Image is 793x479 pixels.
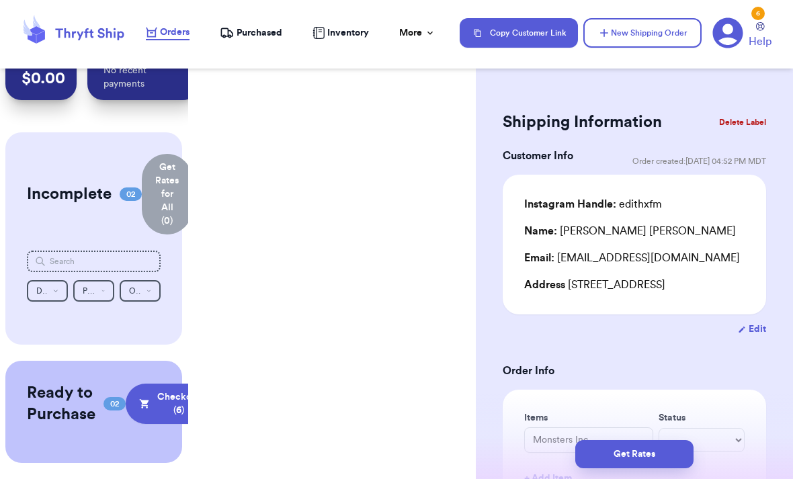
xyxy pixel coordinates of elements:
[712,17,743,48] a: 6
[749,22,771,50] a: Help
[751,7,765,20] div: 6
[524,199,616,210] span: Instagram Handle:
[749,34,771,50] span: Help
[524,250,745,266] div: [EMAIL_ADDRESS][DOMAIN_NAME]
[27,382,95,425] h2: Ready to Purchase
[146,26,190,40] a: Orders
[575,440,694,468] button: Get Rates
[142,154,192,234] button: Get Rates for All (0)
[160,26,190,39] span: Orders
[738,322,766,336] button: Edit
[632,156,766,167] span: Order created: [DATE] 04:52 PM MDT
[503,363,766,379] h3: Order Info
[36,287,54,295] span: Date
[129,287,151,295] span: Order
[524,223,736,239] div: [PERSON_NAME] [PERSON_NAME]
[103,397,126,410] span: 02
[524,196,662,212] div: edithxfm
[524,253,554,263] span: Email:
[503,148,573,164] h3: Customer Info
[583,18,702,48] button: New Shipping Order
[460,18,578,48] button: Copy Customer Link
[126,384,214,424] button: Checkout (6)
[120,187,142,201] span: 02
[103,64,183,91] p: No recent payments
[714,107,771,137] button: Delete Label
[27,251,161,272] input: Search
[27,280,68,302] button: Date
[120,280,161,302] button: Order
[327,26,369,40] span: Inventory
[220,26,282,40] a: Purchased
[237,26,282,40] span: Purchased
[27,183,112,205] h2: Incomplete
[524,411,653,425] label: Items
[524,277,745,293] div: [STREET_ADDRESS]
[22,68,60,89] p: $ 0.00
[503,112,662,133] h2: Shipping Information
[659,411,745,425] label: Status
[524,226,557,236] span: Name:
[399,26,435,40] div: More
[524,279,565,290] span: Address
[83,287,114,295] span: Payment
[73,280,114,302] button: Payment
[312,26,369,40] a: Inventory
